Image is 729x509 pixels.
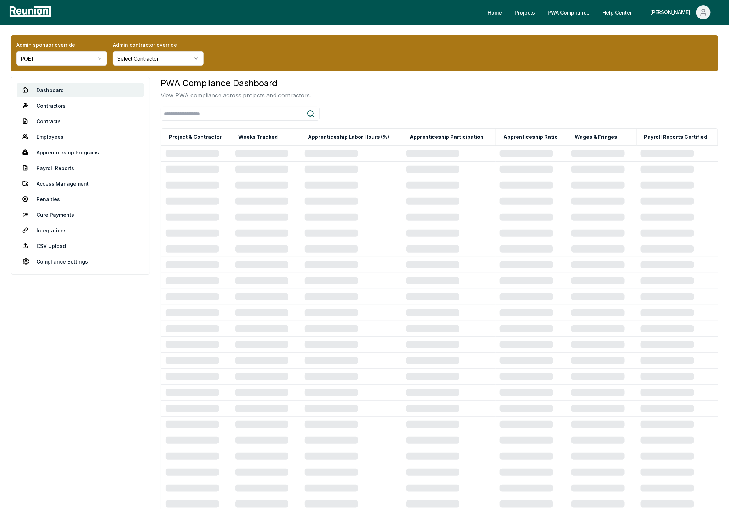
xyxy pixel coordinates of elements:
[408,130,485,144] button: Apprenticeship Participation
[306,130,391,144] button: Apprenticeship Labor Hours (%)
[643,130,709,144] button: Payroll Reports Certified
[650,5,694,19] div: [PERSON_NAME]
[645,5,716,19] button: [PERSON_NAME]
[16,41,107,49] label: Admin sponsor override
[17,192,144,206] a: Penalties
[17,161,144,175] a: Payroll Reports
[17,239,144,253] a: CSV Upload
[17,176,144,191] a: Access Management
[17,98,144,113] a: Contractors
[17,83,144,97] a: Dashboard
[17,145,144,159] a: Apprenticeship Programs
[17,223,144,237] a: Integrations
[597,5,637,19] a: Help Center
[161,91,311,100] p: View PWA compliance across projects and contractors.
[237,130,280,144] button: Weeks Tracked
[17,114,144,128] a: Contracts
[509,5,541,19] a: Projects
[167,130,223,144] button: Project & Contractor
[502,130,559,144] button: Apprenticeship Ratio
[17,208,144,222] a: Cure Payments
[161,77,311,90] h3: PWA Compliance Dashboard
[542,5,595,19] a: PWA Compliance
[482,5,508,19] a: Home
[482,5,722,19] nav: Main
[573,130,619,144] button: Wages & Fringes
[17,130,144,144] a: Employees
[113,41,204,49] label: Admin contractor override
[17,254,144,268] a: Compliance Settings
